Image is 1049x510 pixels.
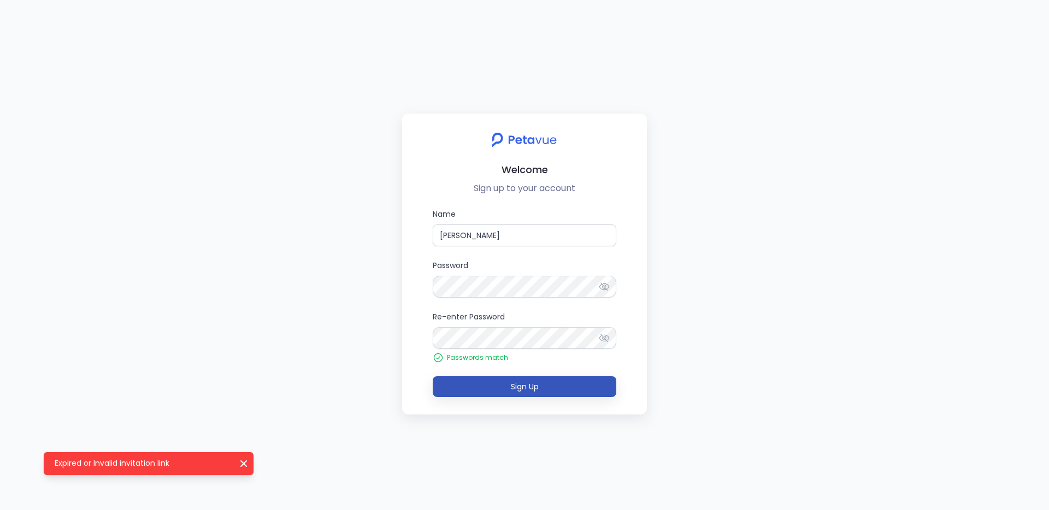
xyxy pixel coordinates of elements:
input: Name [433,224,616,246]
button: Sign Up [433,376,616,397]
input: Re-enter Password [433,327,616,349]
label: Password [433,259,616,298]
span: Passwords match [447,353,508,362]
label: Name [433,208,616,246]
input: Password [433,276,616,298]
h2: Welcome [411,162,638,177]
div: Expired or Invalid invitation link [44,452,254,475]
label: Re-enter Password [433,311,616,349]
p: Expired or Invalid invitation link [55,458,229,469]
p: Sign up to your account [411,182,638,195]
img: petavue logo [485,127,564,153]
span: Sign Up [511,381,539,392]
